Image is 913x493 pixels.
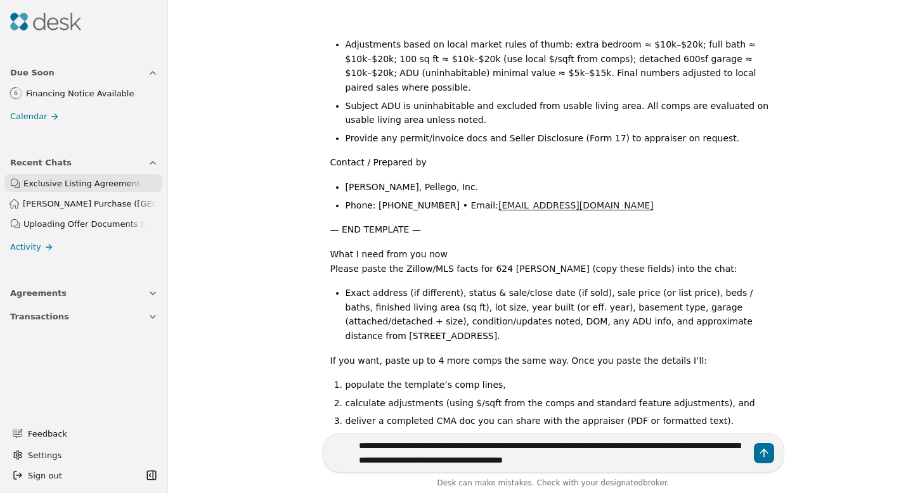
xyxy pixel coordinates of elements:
[10,286,67,300] span: Agreements
[498,200,654,210] a: [EMAIL_ADDRESS][DOMAIN_NAME]
[10,156,72,169] span: Recent Chats
[4,174,162,192] a: Exclusive Listing Agreement Request
[323,477,784,493] div: Desk can make mistakes. Check with your broker.
[28,469,62,482] span: Sign out
[28,449,62,462] span: Settings
[346,378,774,392] li: populate the template’s comp lines,
[23,217,145,231] div: Uploading Offer Documents for Review
[3,238,165,256] a: Activity
[2,84,162,102] a: 6Financing Notice Available
[3,61,165,84] button: Due Soon
[10,13,81,30] img: Desk
[346,414,774,428] li: deliver a completed CMA doc you can share with the appraiser (PDF or formatted text).
[8,445,160,465] button: Settings
[323,433,784,473] textarea: Write your prompt here
[3,281,165,305] button: Agreements
[346,99,774,127] li: Subject ADU is uninhabitable and excluded from usable living area. All comps are evaluated on usa...
[330,354,774,368] p: If you want, paste up to 4 more comps the same way. Once you paste the details I’ll:
[5,422,158,445] button: Feedback
[346,131,774,146] li: Provide any permit/invoice docs and Seller Disclosure (Form 17) to appraiser on request.
[346,198,774,213] li: Phone: [PHONE_NUMBER] • Email:
[28,427,150,440] span: Feedback
[4,215,162,233] a: Uploading Offer Documents for Review
[330,247,774,276] p: What I need from you now Please paste the Zillow/MLS facts for 624 [PERSON_NAME] (copy these fiel...
[346,286,774,343] li: Exact address (if different), status & sale/close date (if sold), sale price (or list price), bed...
[14,89,18,98] div: 6
[330,155,774,170] p: Contact / Prepared by
[3,305,165,328] button: Transactions
[10,110,47,123] span: Calendar
[346,180,774,195] li: [PERSON_NAME], Pellego, Inc.
[4,195,162,212] a: [PERSON_NAME] Purchase ([GEOGRAPHIC_DATA])
[23,197,157,210] span: [PERSON_NAME] Purchase ([GEOGRAPHIC_DATA])
[346,396,774,411] li: calculate adjustments (using $/sqft from the comps and standard feature adjustments), and
[8,465,143,485] button: Sign out
[3,107,165,125] a: Calendar
[330,222,774,237] p: — END TEMPLATE —
[346,37,774,94] li: Adjustments based on local market rules of thumb: extra bedroom ≈ $10k–$20k; full bath ≈ $10k–$20...
[26,87,157,100] div: Financing Notice Available
[10,310,69,323] span: Transactions
[10,66,55,79] span: Due Soon
[23,177,145,190] div: Exclusive Listing Agreement Request
[10,240,41,253] span: Activity
[600,478,643,487] span: designated
[3,151,165,174] button: Recent Chats
[754,443,774,463] button: Send message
